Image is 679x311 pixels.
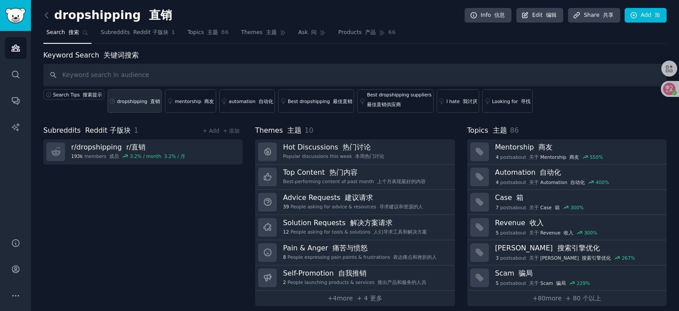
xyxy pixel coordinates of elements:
[570,180,585,185] font: 自动化
[202,128,240,134] a: + Add + 添加
[175,98,214,104] div: mentorship
[332,244,368,252] font: 痛苦与愤怒
[298,29,317,37] span: Ask
[357,89,433,113] a: Best dropshipping suppliers最佳直销供应商
[496,179,499,185] span: 4
[43,64,667,86] input: Keyword search in audience
[495,218,660,227] h3: Revenue
[467,125,507,136] span: Topics
[204,99,214,104] font: 商友
[495,142,660,152] h3: Mentorship
[357,295,382,302] font: + 4 更多
[655,12,660,18] font: 加
[529,280,539,286] font: 关于
[283,153,384,159] div: Popular discussions this week
[463,99,477,104] font: 我讨厌
[283,168,425,177] h3: Top Content
[150,99,160,104] font: 直销
[564,230,573,235] font: 收入
[255,265,454,291] a: Self-Promotion 自我推销2People launching products & services 推出产品和服务的人员
[568,8,620,23] a: Share 共享
[266,29,277,35] font: 主题
[164,154,185,159] font: 3.2% / 月
[46,29,79,37] span: Search
[378,280,426,285] font: 推出产品和服务的人员
[492,98,530,104] div: Looking for
[238,26,289,44] a: Themes 主题
[343,143,371,151] font: 热门讨论
[467,215,667,240] a: Revenue 收入5postsabout 关于Revenue 收入300%
[365,29,376,35] font: 产品
[109,154,119,159] font: 成员
[71,153,83,159] span: 193k
[85,126,131,134] font: Reddit 子版块
[393,254,437,260] font: 表达痛点和挫折的人
[283,243,437,253] h3: Pain & Anger
[223,128,240,134] font: + 添加
[529,180,539,185] font: 关于
[495,193,660,202] h3: Case
[467,265,667,291] a: Scam 骗局5postsabout 关于Scam 骗局229%
[496,280,499,286] span: 5
[538,143,553,151] font: 商友
[529,154,539,160] font: 关于
[496,230,499,236] span: 5
[495,153,604,161] div: post s about
[540,168,561,177] font: 自动化
[625,8,667,23] a: Add 加
[283,254,286,260] span: 8
[465,8,511,23] a: Info 信息
[379,204,423,209] font: 寻求建议和资源的人
[241,29,276,37] span: Themes
[540,179,585,185] span: Automation
[287,126,301,134] font: 主题
[283,218,427,227] h3: Solution Requests
[311,29,317,35] font: 问
[530,219,544,227] font: 收入
[283,269,426,278] h3: Self-Promotion
[496,204,499,211] span: 7
[540,230,573,236] span: Revenue
[134,126,138,134] span: 1
[495,254,636,262] div: post s about
[496,255,499,261] span: 3
[437,89,479,113] a: I hate 我讨厌
[71,153,185,159] div: members
[255,240,454,265] a: Pain & Anger 痛苦与愤怒8People expressing pain points & frustrations 表达痛点和挫折的人
[221,29,229,37] span: 86
[333,99,352,104] font: 最佳直销
[283,203,289,210] span: 39
[582,255,611,261] font: 搜索引擎优化
[278,89,354,113] a: Best dropshipping 最佳直销
[493,126,507,134] font: 主题
[133,29,168,35] font: Reddit 子版块
[229,98,273,104] div: automation
[71,142,185,152] h3: r/ dropshipping
[283,142,384,152] h3: Hot Discussions
[338,269,366,277] font: 自我推销
[69,29,79,35] font: 搜索
[374,229,427,234] font: 人们寻求工具和解决方案
[540,280,566,286] span: Scam
[495,269,660,278] h3: Scam
[557,244,600,252] font: 搜索引擎优化
[172,29,175,37] span: 1
[569,154,579,160] font: 商友
[255,165,454,190] a: Top Content 热门内容Best-performing content of past month 上个月表现最好的内容
[43,125,131,136] span: Subreddits
[467,190,667,215] a: Case 箱7postsabout 关于Case 箱300%
[482,89,533,113] a: Looking for 寻找
[187,29,218,37] span: Topics
[584,230,597,236] div: 300 %
[165,89,216,113] a: mentorship 商友
[510,126,519,134] span: 86
[43,139,243,165] a: r/dropshipping r/直销193kmembers 成员3.2% / month 3.2% / 月
[259,99,273,104] font: 自动化
[519,269,533,277] font: 骗局
[43,26,92,44] a: Search 搜索
[184,26,232,44] a: Topics 主题86
[335,26,399,44] a: Products 产品66
[338,29,376,37] span: Products
[577,280,590,286] div: 229 %
[495,229,598,237] div: post s about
